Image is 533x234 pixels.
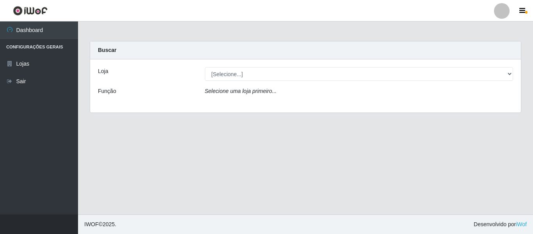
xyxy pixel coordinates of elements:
i: Selecione uma loja primeiro... [205,88,277,94]
label: Loja [98,67,108,75]
strong: Buscar [98,47,116,53]
span: IWOF [84,221,99,227]
span: © 2025 . [84,220,116,229]
label: Função [98,87,116,95]
span: Desenvolvido por [474,220,527,229]
img: CoreUI Logo [13,6,48,16]
a: iWof [516,221,527,227]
